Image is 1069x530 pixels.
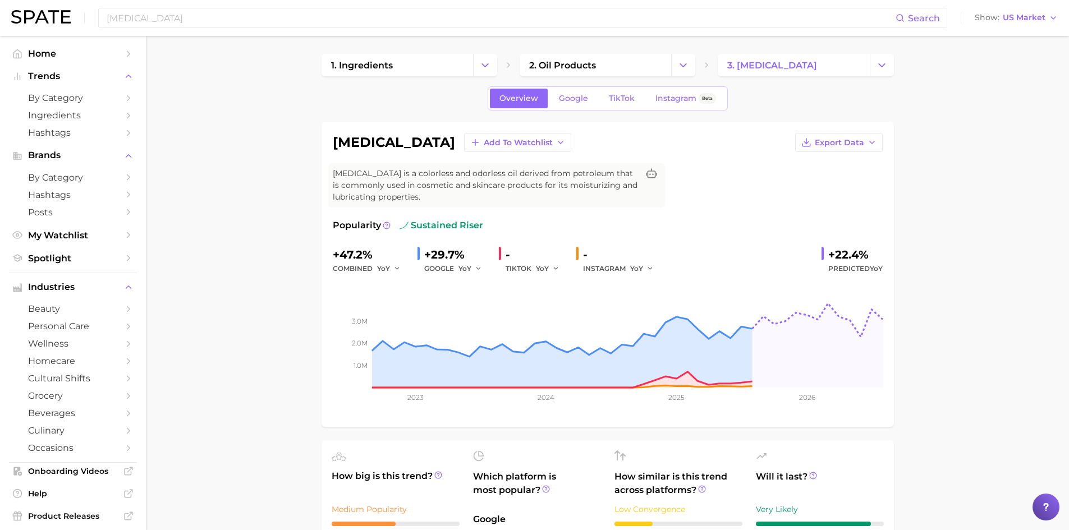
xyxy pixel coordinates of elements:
[28,150,118,160] span: Brands
[9,300,137,317] a: beauty
[11,10,71,24] img: SPATE
[9,147,137,164] button: Brands
[28,230,118,241] span: My Watchlist
[828,246,883,264] div: +22.4%
[655,94,696,103] span: Instagram
[646,89,726,108] a: InstagramBeta
[28,443,118,453] span: occasions
[795,133,883,152] button: Export Data
[870,264,883,273] span: YoY
[9,45,137,62] a: Home
[549,89,598,108] a: Google
[9,68,137,85] button: Trends
[458,262,483,275] button: YoY
[815,138,864,148] span: Export Data
[458,264,471,273] span: YoY
[9,335,137,352] a: wellness
[105,8,896,27] input: Search here for a brand, industry, or ingredient
[536,262,560,275] button: YoY
[9,227,137,244] a: My Watchlist
[614,522,742,526] div: 3 / 10
[9,422,137,439] a: culinary
[333,219,381,232] span: Popularity
[28,303,118,314] span: beauty
[331,60,393,71] span: 1. ingredients
[28,190,118,200] span: Hashtags
[799,393,815,402] tspan: 2026
[490,89,548,108] a: Overview
[28,71,118,81] span: Trends
[609,94,635,103] span: TikTok
[322,54,473,76] a: 1. ingredients
[9,186,137,204] a: Hashtags
[473,54,497,76] button: Change Category
[506,246,567,264] div: -
[28,356,118,366] span: homecare
[870,54,894,76] button: Change Category
[332,469,460,497] span: How big is this trend?
[630,264,643,273] span: YoY
[9,352,137,370] a: homecare
[9,107,137,124] a: Ingredients
[671,54,695,76] button: Change Category
[908,13,940,24] span: Search
[28,338,118,349] span: wellness
[599,89,644,108] a: TikTok
[614,503,742,516] div: Low Convergence
[529,60,596,71] span: 2. oil products
[520,54,671,76] a: 2. oil products
[28,321,118,331] span: personal care
[756,503,884,516] div: Very Likely
[9,89,137,107] a: by Category
[9,439,137,457] a: occasions
[583,246,662,264] div: -
[400,221,409,230] img: sustained riser
[377,262,401,275] button: YoY
[702,94,713,103] span: Beta
[756,522,884,526] div: 9 / 10
[28,127,118,138] span: Hashtags
[9,169,137,186] a: by Category
[727,60,817,71] span: 3. [MEDICAL_DATA]
[9,370,137,387] a: cultural shifts
[28,172,118,183] span: by Category
[9,508,137,524] a: Product Releases
[975,15,999,21] span: Show
[718,54,869,76] a: 3. [MEDICAL_DATA]
[333,168,638,203] span: [MEDICAL_DATA] is a colorless and odorless oil derived from petroleum that is commonly used in co...
[484,138,553,148] span: Add to Watchlist
[407,393,424,402] tspan: 2023
[333,136,455,149] h1: [MEDICAL_DATA]
[537,393,554,402] tspan: 2024
[756,470,884,497] span: Will it last?
[424,262,490,275] div: GOOGLE
[28,93,118,103] span: by Category
[332,522,460,526] div: 5 / 10
[499,94,538,103] span: Overview
[424,246,490,264] div: +29.7%
[333,262,409,275] div: combined
[28,48,118,59] span: Home
[614,470,742,497] span: How similar is this trend across platforms?
[1003,15,1045,21] span: US Market
[28,253,118,264] span: Spotlight
[559,94,588,103] span: Google
[9,463,137,480] a: Onboarding Videos
[583,262,662,275] div: INSTAGRAM
[536,264,549,273] span: YoY
[28,425,118,436] span: culinary
[28,488,118,499] span: Help
[473,513,601,526] span: Google
[28,110,118,121] span: Ingredients
[28,466,118,476] span: Onboarding Videos
[9,204,137,221] a: Posts
[377,264,390,273] span: YoY
[9,485,137,502] a: Help
[28,511,118,521] span: Product Releases
[28,282,118,292] span: Industries
[28,207,118,218] span: Posts
[972,11,1061,25] button: ShowUS Market
[28,373,118,384] span: cultural shifts
[828,262,883,275] span: Predicted
[630,262,654,275] button: YoY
